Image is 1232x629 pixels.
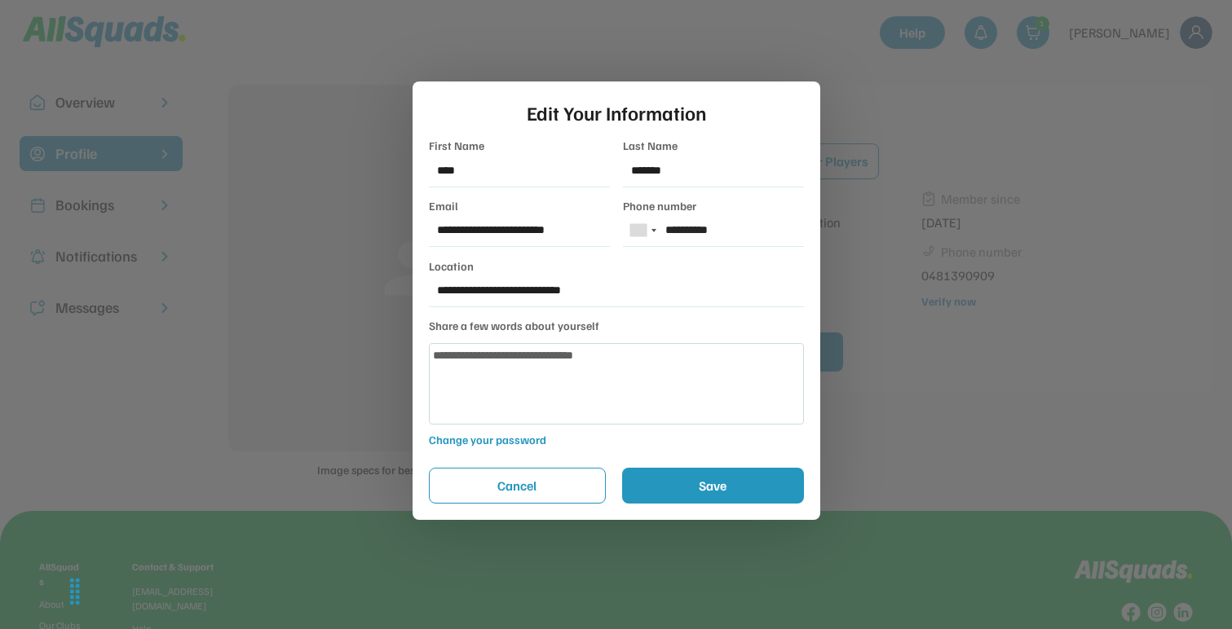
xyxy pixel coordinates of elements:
[429,317,599,334] div: Share a few words about yourself
[429,137,484,154] div: First Name
[624,215,661,245] div: Telephone country code
[429,431,804,448] div: Change your password
[429,197,458,214] div: Email
[429,468,606,504] button: Cancel
[429,98,804,127] div: Edit Your Information
[429,257,474,275] div: Location
[623,137,678,154] div: Last Name
[623,197,696,214] div: Phone number
[622,468,804,504] button: Save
